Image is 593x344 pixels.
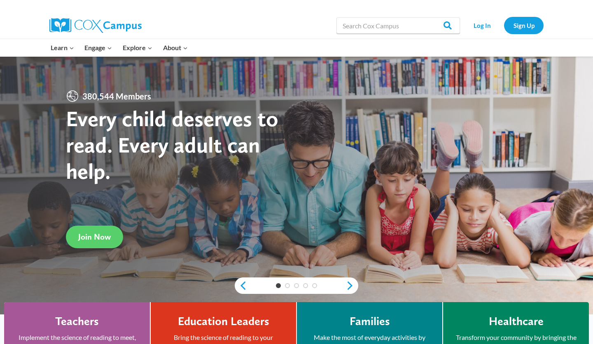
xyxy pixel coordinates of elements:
div: content slider buttons [235,277,358,294]
a: 3 [294,283,299,288]
nav: Primary Navigation [45,39,193,56]
a: Sign Up [504,17,544,34]
a: previous [235,281,247,291]
h4: Healthcare [489,314,544,328]
input: Search Cox Campus [336,17,460,34]
strong: Every child deserves to read. Every adult can help. [66,105,278,184]
a: Log In [464,17,500,34]
h4: Teachers [55,314,99,328]
h4: Families [350,314,390,328]
a: 1 [276,283,281,288]
a: Join Now [66,226,123,248]
span: Join Now [78,232,111,242]
img: Cox Campus [49,18,142,33]
span: 380,544 Members [79,90,154,103]
span: Learn [51,42,74,53]
a: 2 [285,283,290,288]
h4: Education Leaders [178,314,269,328]
span: About [163,42,188,53]
nav: Secondary Navigation [464,17,544,34]
a: 4 [303,283,308,288]
span: Engage [84,42,112,53]
span: Explore [123,42,152,53]
a: 5 [312,283,317,288]
a: next [346,281,358,291]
